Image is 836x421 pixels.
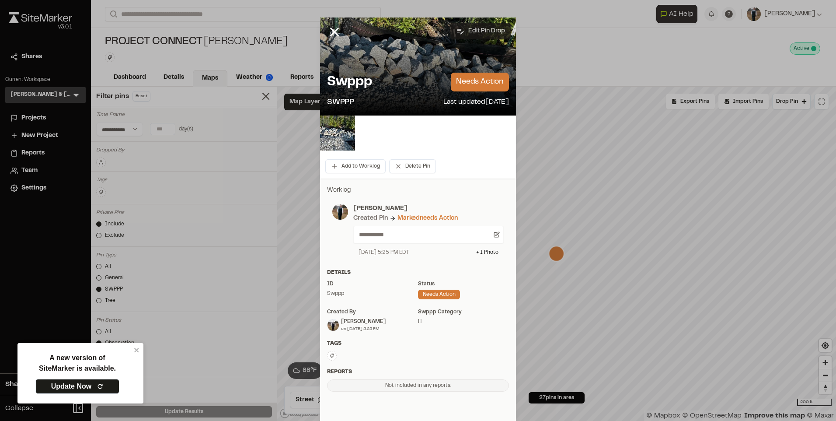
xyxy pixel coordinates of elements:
div: Status [418,280,509,288]
button: Delete Pin [389,159,436,173]
div: on [DATE] 5:25 PM [341,326,386,332]
p: Last updated [DATE] [443,97,509,109]
a: Update Now [35,379,119,394]
button: Add to Worklog [325,159,386,173]
div: Created Pin [353,214,388,223]
div: swppp category [418,308,509,316]
img: file [320,116,355,151]
div: Not included in any reports. [327,379,509,392]
p: Worklog [327,186,509,195]
div: Tags [327,340,509,347]
p: [PERSON_NAME] [353,204,504,214]
p: SWPPP [327,97,354,109]
div: needs action [418,290,460,299]
div: [PERSON_NAME] [341,318,386,326]
img: Edwin Stadsvold [327,319,339,331]
p: A new version of SiteMarker is available. [39,353,116,374]
p: Swppp [327,74,372,91]
button: close [134,347,140,354]
div: Created by [327,308,418,316]
button: Edit Tags [327,351,337,361]
div: Reports [327,368,509,376]
img: photo [332,204,348,220]
div: Marked needs action [397,214,458,223]
p: needs action [451,73,509,91]
div: + 1 Photo [476,249,498,256]
div: Details [327,269,509,277]
div: ID [327,280,418,288]
div: Swppp [327,290,418,298]
div: H [418,318,509,326]
div: [DATE] 5:25 PM EDT [359,249,409,256]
